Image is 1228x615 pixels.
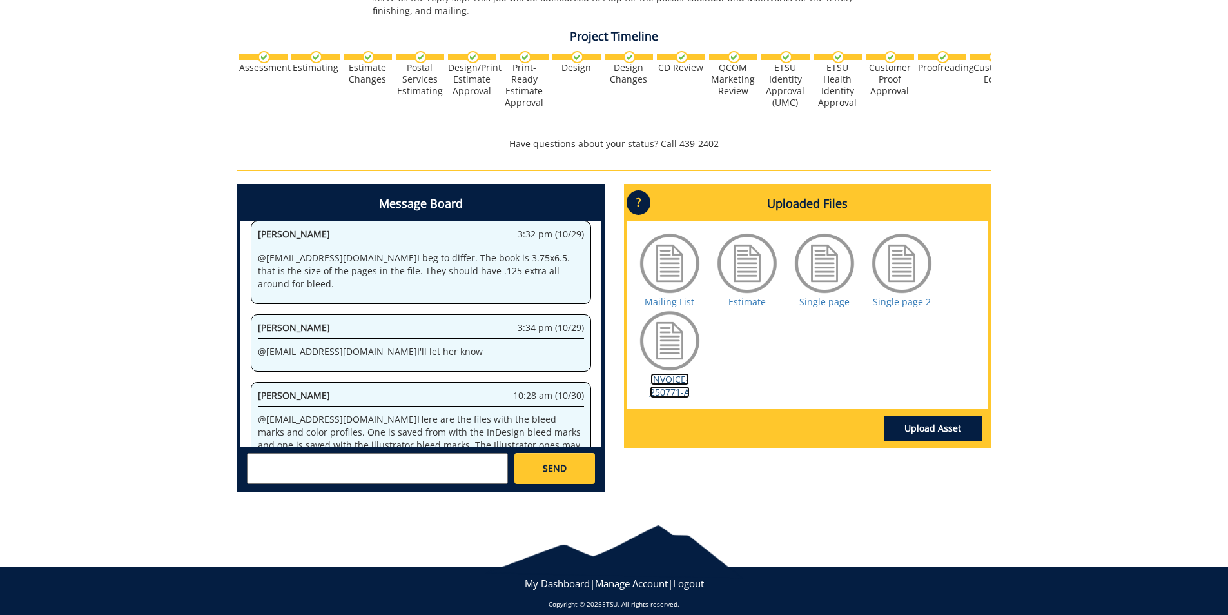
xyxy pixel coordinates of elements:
img: checkmark [310,51,322,63]
span: SEND [543,462,567,475]
div: Customer Edits [970,62,1018,85]
a: Single page 2 [873,296,931,308]
span: 10:28 am (10/30) [513,389,584,402]
img: checkmark [519,51,531,63]
p: @ [EMAIL_ADDRESS][DOMAIN_NAME] Here are the files with the bleed marks and color profiles. One is... [258,413,584,465]
a: Logout [673,577,704,590]
div: Postal Services Estimating [396,62,444,97]
h4: Uploaded Files [627,187,988,221]
a: SEND [514,453,594,484]
div: Design Changes [605,62,653,85]
p: ? [627,190,650,215]
a: Estimate [728,296,766,308]
img: checkmark [362,51,375,63]
p: @ [EMAIL_ADDRESS][DOMAIN_NAME] I'll let her know [258,345,584,358]
img: checkmark [937,51,949,63]
a: Upload Asset [884,416,982,441]
img: checkmark [571,51,583,63]
span: [PERSON_NAME] [258,228,330,240]
a: My Dashboard [525,577,590,590]
img: checkmark [884,51,897,63]
div: CD Review [657,62,705,74]
a: Manage Account [595,577,668,590]
img: checkmark [832,51,844,63]
div: Estimate Changes [344,62,392,85]
h4: Project Timeline [237,30,991,43]
div: Assessment [239,62,288,74]
img: checkmark [623,51,636,63]
img: checkmark [780,51,792,63]
div: QCOM Marketing Review [709,62,757,97]
div: Design [552,62,601,74]
img: checkmark [467,51,479,63]
a: Single page [799,296,850,308]
div: Estimating [291,62,340,74]
a: INVOICE-250771-A [650,373,690,398]
div: ETSU Identity Approval (UMC) [761,62,810,108]
div: Proofreading [918,62,966,74]
span: [PERSON_NAME] [258,389,330,401]
a: ETSU [602,600,618,609]
img: checkmark [728,51,740,63]
h4: Message Board [240,187,601,221]
div: ETSU Health Identity Approval [814,62,862,108]
div: Customer Proof Approval [866,62,914,97]
img: checkmark [258,51,270,63]
div: Print-Ready Estimate Approval [500,62,549,108]
span: [PERSON_NAME] [258,321,330,334]
textarea: messageToSend [247,453,508,484]
span: 3:32 pm (10/29) [518,228,584,241]
img: checkmark [989,51,1001,63]
span: 3:34 pm (10/29) [518,321,584,334]
div: Design/Print Estimate Approval [448,62,496,97]
img: checkmark [414,51,427,63]
p: @ [EMAIL_ADDRESS][DOMAIN_NAME] I beg to differ. The book is 3.75x6.5. that is the size of the pag... [258,252,584,290]
p: Have questions about your status? Call 439-2402 [237,137,991,150]
img: checkmark [676,51,688,63]
a: Mailing List [645,296,694,308]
